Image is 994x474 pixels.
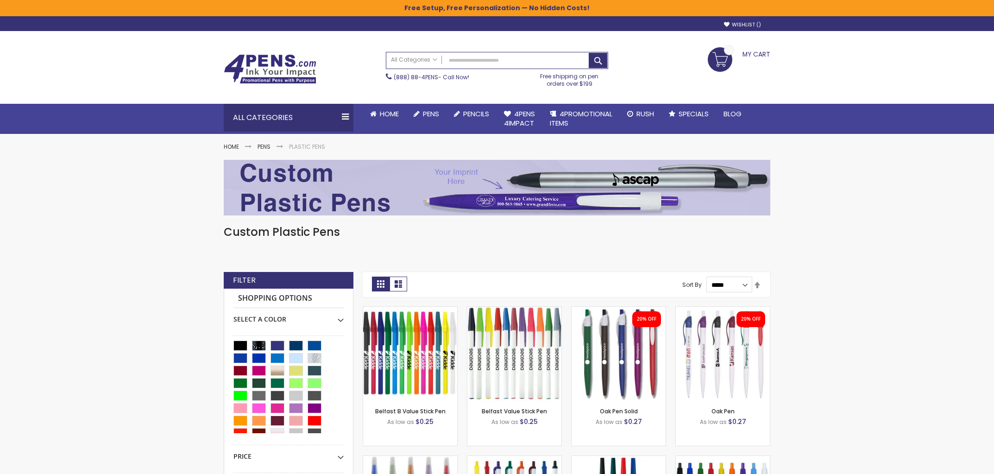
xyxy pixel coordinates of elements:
[596,418,623,426] span: As low as
[391,56,437,63] span: All Categories
[380,109,399,119] span: Home
[463,109,489,119] span: Pencils
[372,277,390,291] strong: Grid
[363,455,457,463] a: Belfast Translucent Value Stick Pen
[682,281,702,289] label: Sort By
[676,455,770,463] a: Custom Cambria Plastic Retractable Ballpoint Pen - Monochromatic Body Color
[724,21,761,28] a: Wishlist
[542,104,620,134] a: 4PROMOTIONALITEMS
[572,307,666,401] img: Oak Pen Solid
[363,104,406,124] a: Home
[233,445,344,461] div: Price
[363,307,457,401] img: Belfast B Value Stick Pen
[224,225,770,240] h1: Custom Plastic Pens
[375,407,446,415] a: Belfast B Value Stick Pen
[600,407,638,415] a: Oak Pen Solid
[386,52,442,68] a: All Categories
[224,143,239,151] a: Home
[233,308,344,324] div: Select A Color
[636,109,654,119] span: Rush
[676,307,770,401] img: Oak Pen
[387,418,414,426] span: As low as
[676,306,770,314] a: Oak Pen
[447,104,497,124] a: Pencils
[491,418,518,426] span: As low as
[363,306,457,314] a: Belfast B Value Stick Pen
[700,418,727,426] span: As low as
[289,143,325,151] strong: Plastic Pens
[624,417,642,426] span: $0.27
[394,73,438,81] a: (888) 88-4PENS
[716,104,749,124] a: Blog
[423,109,439,119] span: Pens
[394,73,469,81] span: - Call Now!
[661,104,716,124] a: Specials
[531,69,609,88] div: Free shipping on pen orders over $199
[224,160,770,215] img: Plastic Pens
[415,417,434,426] span: $0.25
[572,306,666,314] a: Oak Pen Solid
[467,307,561,401] img: Belfast Value Stick Pen
[679,109,709,119] span: Specials
[233,289,344,309] strong: Shopping Options
[637,316,656,322] div: 20% OFF
[467,455,561,463] a: Contender Pen
[224,104,353,132] div: All Categories
[728,417,746,426] span: $0.27
[520,417,538,426] span: $0.25
[550,109,612,128] span: 4PROMOTIONAL ITEMS
[620,104,661,124] a: Rush
[572,455,666,463] a: Corporate Promo Stick Pen
[406,104,447,124] a: Pens
[741,316,761,322] div: 20% OFF
[504,109,535,128] span: 4Pens 4impact
[258,143,271,151] a: Pens
[497,104,542,134] a: 4Pens4impact
[711,407,735,415] a: Oak Pen
[233,275,256,285] strong: Filter
[467,306,561,314] a: Belfast Value Stick Pen
[224,54,316,84] img: 4Pens Custom Pens and Promotional Products
[723,109,742,119] span: Blog
[482,407,547,415] a: Belfast Value Stick Pen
